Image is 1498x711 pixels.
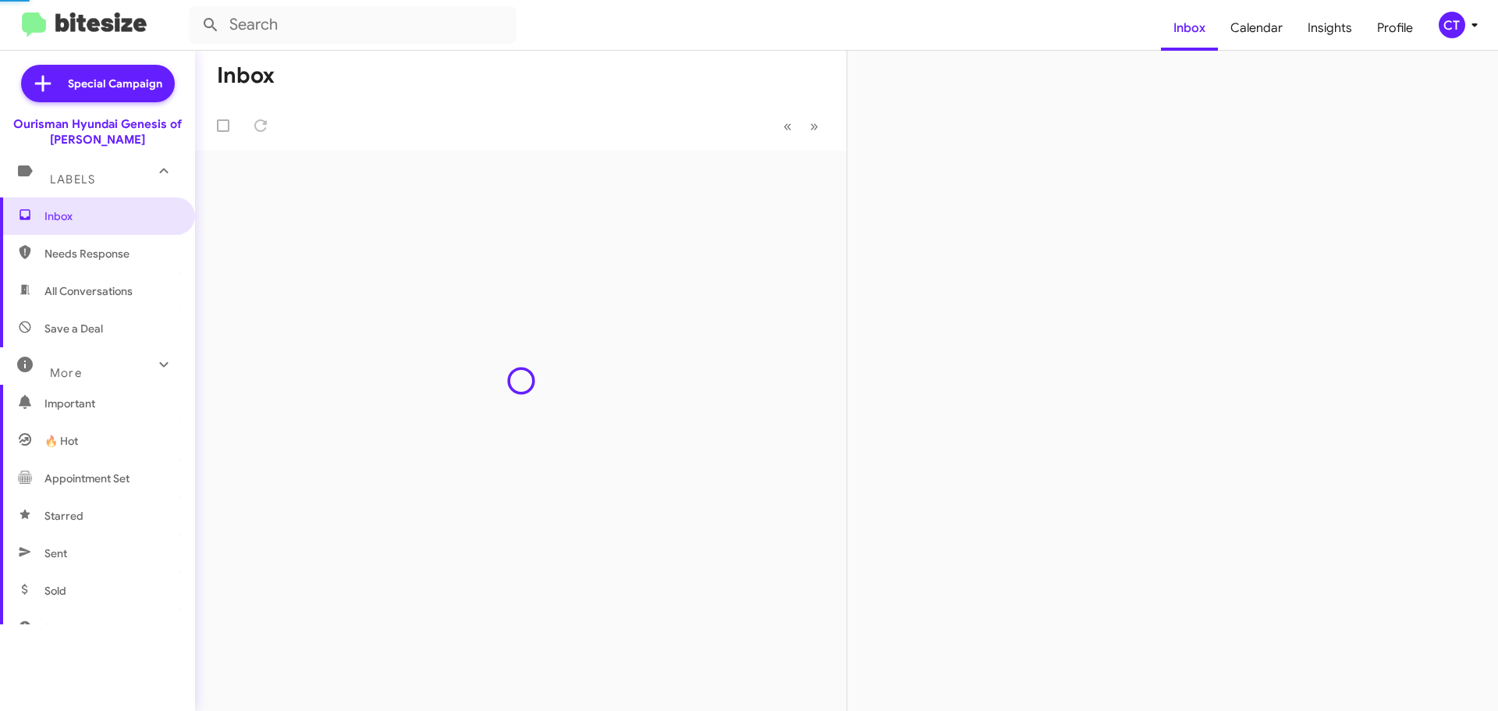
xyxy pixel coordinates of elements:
button: Previous [774,110,801,142]
span: Inbox [44,208,177,224]
div: CT [1439,12,1465,38]
h1: Inbox [217,63,275,88]
span: All Conversations [44,283,133,299]
span: Save a Deal [44,321,103,336]
span: Sold Responded [44,620,127,636]
span: 🔥 Hot [44,433,78,449]
span: More [50,366,82,380]
button: Next [800,110,828,142]
a: Insights [1295,5,1365,51]
span: Special Campaign [68,76,162,91]
button: CT [1425,12,1481,38]
span: Starred [44,508,83,524]
a: Special Campaign [21,65,175,102]
a: Profile [1365,5,1425,51]
span: Labels [50,172,95,187]
span: Needs Response [44,246,177,261]
nav: Page navigation example [775,110,828,142]
a: Inbox [1161,5,1218,51]
input: Search [189,6,516,44]
span: « [783,116,792,136]
span: Appointment Set [44,471,130,486]
span: Important [44,396,177,411]
span: Sold [44,583,66,599]
span: » [810,116,818,136]
a: Calendar [1218,5,1295,51]
span: Sent [44,546,67,561]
